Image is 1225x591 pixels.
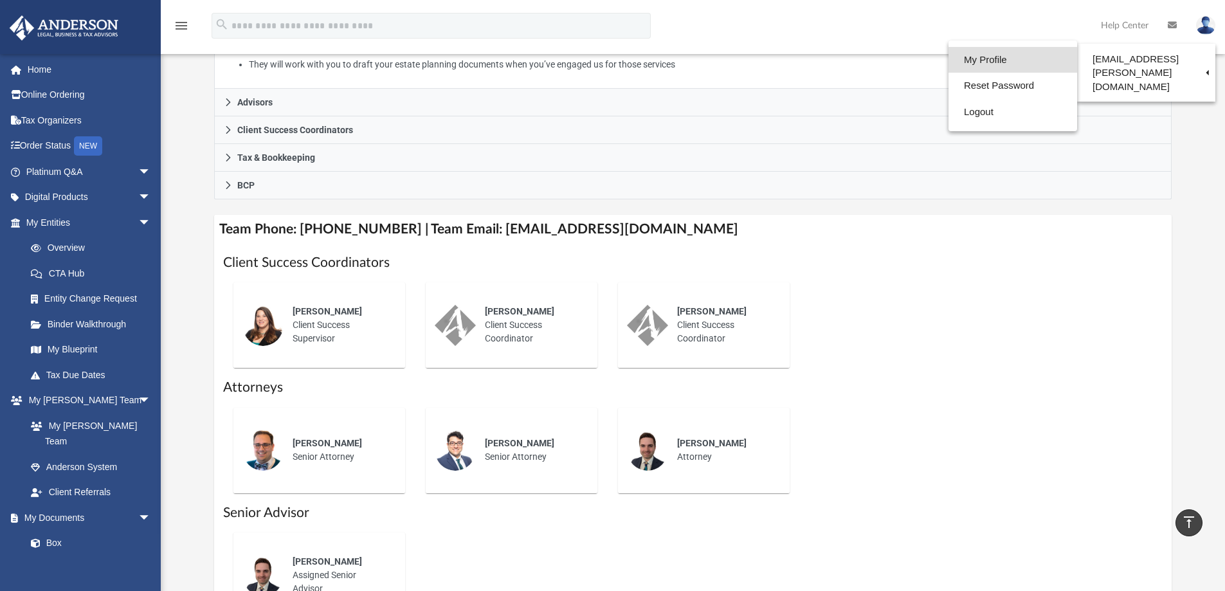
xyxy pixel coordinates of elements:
a: Client Referrals [18,480,164,505]
span: arrow_drop_down [138,505,164,531]
a: My Profile [948,47,1077,73]
span: [PERSON_NAME] [485,306,554,316]
a: [EMAIL_ADDRESS][PERSON_NAME][DOMAIN_NAME] [1077,47,1215,98]
a: My Entitiesarrow_drop_down [9,210,170,235]
a: Client Success Coordinators [214,116,1172,144]
img: thumbnail [435,305,476,346]
span: [PERSON_NAME] [293,306,362,316]
i: search [215,17,229,32]
span: [PERSON_NAME] [485,438,554,448]
a: Logout [948,99,1077,125]
a: Overview [18,235,170,261]
a: Online Ordering [9,82,170,108]
img: thumbnail [627,305,668,346]
div: Senior Attorney [284,428,396,473]
div: NEW [74,136,102,156]
span: Client Success Coordinators [237,125,353,134]
a: Advisors [214,89,1172,116]
a: Entity Change Request [18,286,170,312]
a: My Blueprint [18,337,164,363]
div: Client Success Supervisor [284,296,396,354]
a: Binder Walkthrough [18,311,170,337]
a: Tax Organizers [9,107,170,133]
div: Senior Attorney [476,428,588,473]
img: thumbnail [627,430,668,471]
a: My [PERSON_NAME] Team [18,413,158,454]
span: arrow_drop_down [138,159,164,185]
div: Client Success Coordinator [668,296,781,354]
a: My Documentsarrow_drop_down [9,505,164,531]
a: menu [174,24,189,33]
h1: Attorneys [223,378,1163,397]
img: User Pic [1196,16,1215,35]
span: [PERSON_NAME] [293,556,362,567]
i: vertical_align_top [1181,514,1197,530]
span: Advisors [237,98,273,107]
a: Box [18,531,158,556]
a: Reset Password [948,73,1077,99]
a: Platinum Q&Aarrow_drop_down [9,159,170,185]
div: Client Success Coordinator [476,296,588,354]
img: Anderson Advisors Platinum Portal [6,15,122,41]
img: thumbnail [242,430,284,471]
a: Home [9,57,170,82]
a: Anderson System [18,454,164,480]
a: Tax & Bookkeeping [214,144,1172,172]
h1: Senior Advisor [223,504,1163,522]
h1: Client Success Coordinators [223,253,1163,272]
i: menu [174,18,189,33]
span: arrow_drop_down [138,388,164,414]
li: They will work with you to draft your estate planning documents when you’ve engaged us for those ... [249,57,1162,73]
a: Tax Due Dates [18,362,170,388]
span: [PERSON_NAME] [677,438,747,448]
span: Tax & Bookkeeping [237,153,315,162]
a: Order StatusNEW [9,133,170,159]
a: BCP [214,172,1172,199]
a: My [PERSON_NAME] Teamarrow_drop_down [9,388,164,414]
a: vertical_align_top [1175,509,1202,536]
img: thumbnail [242,305,284,346]
span: arrow_drop_down [138,185,164,211]
img: thumbnail [435,430,476,471]
span: [PERSON_NAME] [677,306,747,316]
h4: Team Phone: [PHONE_NUMBER] | Team Email: [EMAIL_ADDRESS][DOMAIN_NAME] [214,215,1172,244]
div: Attorney [668,428,781,473]
span: BCP [237,181,255,190]
span: arrow_drop_down [138,210,164,236]
a: Digital Productsarrow_drop_down [9,185,170,210]
a: CTA Hub [18,260,170,286]
span: [PERSON_NAME] [293,438,362,448]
